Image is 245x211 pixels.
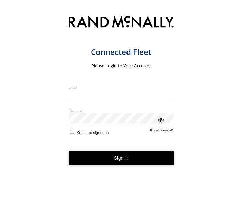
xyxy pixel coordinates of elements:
[69,109,174,113] label: Password
[69,63,174,69] h2: Please Login to Your Account
[69,12,185,208] form: main
[70,130,75,134] input: Keep me signed in
[77,131,109,135] span: Keep me signed in
[69,15,174,30] img: Rand McNally
[69,47,174,57] h1: Connected Fleet
[69,85,174,90] label: Email
[157,116,164,123] div: ViewPassword
[150,128,173,135] a: Forgot password?
[69,151,174,165] button: Sign in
